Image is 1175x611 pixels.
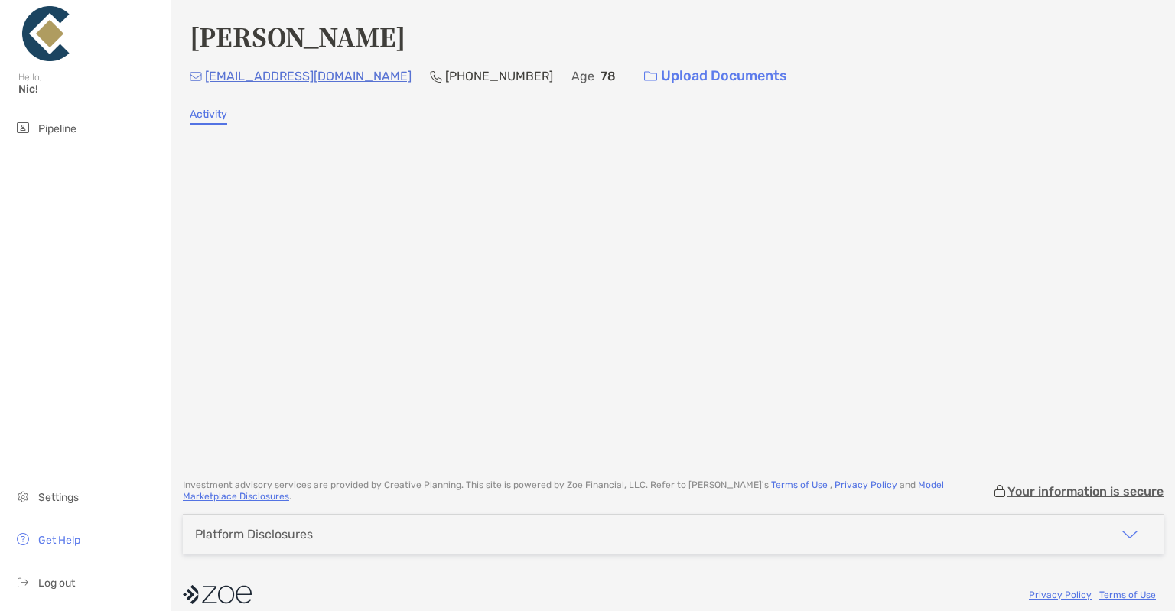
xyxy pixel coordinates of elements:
[190,108,227,125] a: Activity
[14,573,32,591] img: logout icon
[205,67,412,86] p: [EMAIL_ADDRESS][DOMAIN_NAME]
[190,72,202,81] img: Email Icon
[18,6,73,61] img: Zoe Logo
[634,60,797,93] a: Upload Documents
[571,67,594,86] p: Age
[771,479,828,490] a: Terms of Use
[1029,590,1092,600] a: Privacy Policy
[14,119,32,137] img: pipeline icon
[430,70,442,83] img: Phone Icon
[183,479,944,502] a: Model Marketplace Disclosures
[18,83,161,96] span: Nic!
[14,487,32,505] img: settings icon
[644,71,657,82] img: button icon
[195,527,313,541] div: Platform Disclosures
[445,67,553,86] p: [PHONE_NUMBER]
[190,18,405,54] h4: [PERSON_NAME]
[183,479,992,502] p: Investment advisory services are provided by Creative Planning . This site is powered by Zoe Fina...
[1007,484,1164,499] p: Your information is secure
[38,534,80,547] span: Get Help
[1099,590,1156,600] a: Terms of Use
[601,67,616,86] p: 78
[38,491,79,504] span: Settings
[38,122,76,135] span: Pipeline
[1121,525,1139,544] img: icon arrow
[835,479,897,490] a: Privacy Policy
[38,577,75,590] span: Log out
[14,530,32,548] img: get-help icon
